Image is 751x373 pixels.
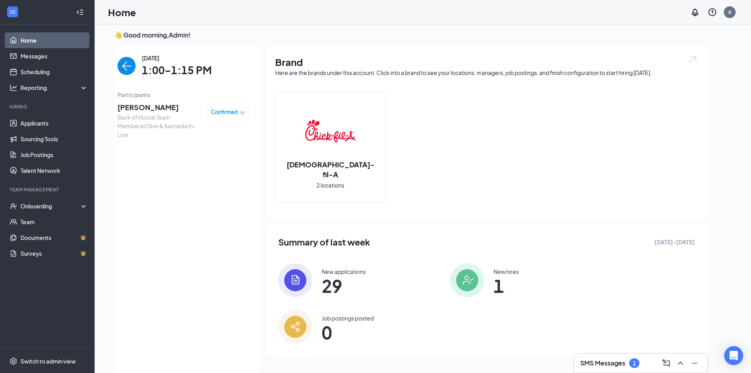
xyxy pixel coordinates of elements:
span: Summary of last week [278,235,370,249]
svg: Minimize [690,358,699,368]
span: 0 [322,325,374,339]
svg: Notifications [690,7,700,17]
span: Back of House Team Member at Olive & Alameda In-Line [117,113,200,139]
a: Talent Network [20,163,88,178]
div: Here are the brands under this account. Click into a brand to see your locations, managers, job p... [275,69,698,77]
h3: SMS Messages [580,359,625,367]
img: Chick-fil-A [305,106,356,156]
div: Team Management [9,186,86,193]
a: Messages [20,48,88,64]
div: Hiring [9,103,86,110]
svg: ComposeMessage [662,358,671,368]
div: New applications [322,268,366,276]
div: Onboarding [20,202,81,210]
div: A [728,9,731,15]
h1: Home [108,6,136,19]
span: [PERSON_NAME] [117,102,200,113]
a: SurveysCrown [20,246,88,261]
div: Switch to admin view [20,357,76,365]
span: [DATE] - [DATE] [654,238,695,246]
a: Team [20,214,88,230]
svg: Collapse [76,8,84,16]
span: Confirmed [211,108,238,116]
img: open.6027fd2a22e1237b5b06.svg [688,55,698,64]
span: 29 [322,279,366,293]
button: Minimize [688,357,701,369]
a: Scheduling [20,64,88,80]
span: Participants [117,90,249,99]
a: DocumentsCrown [20,230,88,246]
a: Sourcing Tools [20,131,88,147]
button: back-button [117,57,136,75]
svg: Analysis [9,84,17,92]
img: icon [278,263,312,297]
svg: ChevronUp [676,358,685,368]
svg: UserCheck [9,202,17,210]
svg: WorkstreamLogo [9,8,17,16]
span: 2 locations [317,181,344,189]
div: Open Intercom Messenger [724,346,743,365]
img: icon [450,263,484,297]
h1: Brand [275,55,698,69]
a: Job Postings [20,147,88,163]
button: ChevronUp [674,357,687,369]
svg: Settings [9,357,17,365]
a: Home [20,32,88,48]
span: down [240,110,245,116]
h3: 👋 Good morning, Admin ! [114,31,707,39]
a: Applicants [20,115,88,131]
div: New hires [494,268,519,276]
span: [DATE] [142,54,212,62]
h2: [DEMOGRAPHIC_DATA]-fil-A [276,159,385,179]
div: Job postings posted [322,314,374,322]
img: icon [278,310,312,344]
svg: QuestionInfo [708,7,717,17]
div: 1 [633,360,636,367]
span: 1 [494,279,519,293]
div: Reporting [20,84,88,92]
button: ComposeMessage [660,357,673,369]
span: 1:00-1:15 PM [142,62,212,79]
